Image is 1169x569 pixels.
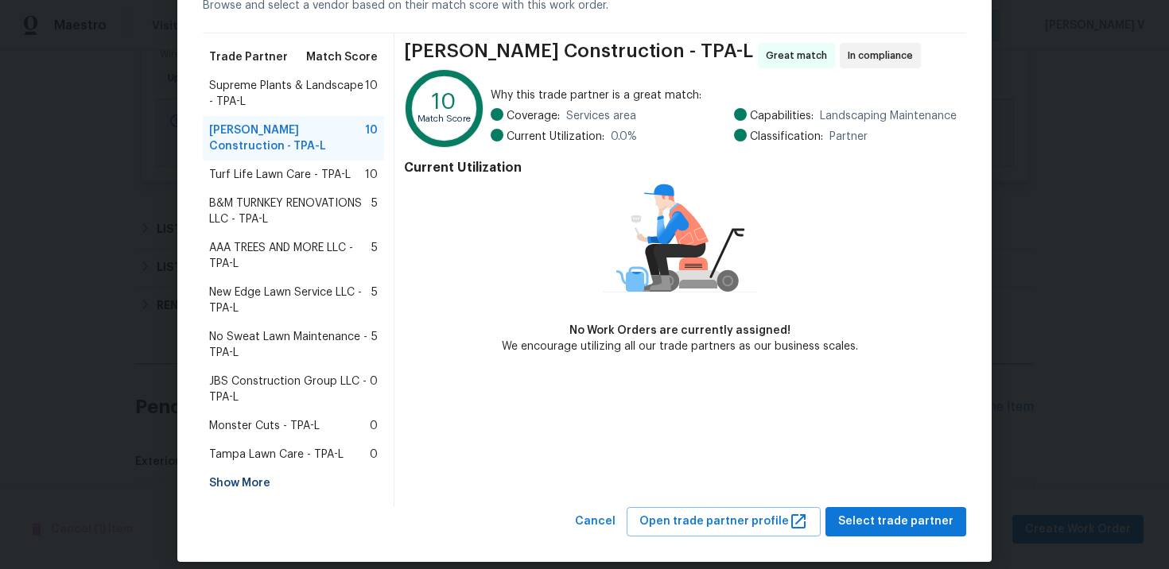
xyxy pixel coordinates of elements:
span: 10 [365,122,378,154]
span: 5 [371,195,378,227]
span: JBS Construction Group LLC - TPA-L [209,374,370,405]
span: Select trade partner [838,512,953,532]
span: Cancel [575,512,616,532]
span: Capabilities: [750,108,814,124]
button: Cancel [569,507,622,536]
text: Match Score [417,114,471,123]
div: Show More [203,469,384,497]
span: In compliance [848,48,919,64]
span: AAA TREES AND MORE LLC - TPA-L [209,240,371,272]
span: Classification: [750,129,823,145]
span: New Edge Lawn Service LLC - TPA-L [209,284,371,316]
span: B&M TURNKEY RENOVATIONS LLC - TPA-L [209,195,371,227]
span: 0 [370,418,378,434]
span: 0 [370,374,378,405]
div: We encourage utilizing all our trade partners as our business scales. [502,339,858,354]
span: 10 [365,167,378,183]
span: 5 [371,240,378,272]
span: [PERSON_NAME] Construction - TPA-L [404,43,753,68]
span: Why this trade partner is a great match: [491,87,957,103]
span: Services area [566,108,636,124]
div: No Work Orders are currently assigned! [502,323,858,339]
span: 5 [371,329,378,361]
span: Supreme Plants & Landscape - TPA-L [209,78,365,110]
span: Coverage: [507,108,560,124]
span: 0.0 % [611,129,637,145]
span: Landscaping Maintenance [820,108,957,124]
span: Tampa Lawn Care - TPA-L [209,447,344,463]
span: 10 [365,78,378,110]
button: Select trade partner [825,507,966,536]
span: Monster Cuts - TPA-L [209,418,320,434]
button: Open trade partner profile [627,507,821,536]
span: Turf Life Lawn Care - TPA-L [209,167,351,183]
span: Current Utilization: [507,129,604,145]
span: Match Score [306,49,378,65]
span: Partner [829,129,868,145]
span: 5 [371,284,378,316]
span: Open trade partner profile [639,512,808,532]
text: 10 [432,91,456,113]
span: 0 [370,447,378,463]
h4: Current Utilization [404,160,957,176]
span: Trade Partner [209,49,288,65]
span: No Sweat Lawn Maintenance - TPA-L [209,329,371,361]
span: Great match [766,48,833,64]
span: [PERSON_NAME] Construction - TPA-L [209,122,365,154]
